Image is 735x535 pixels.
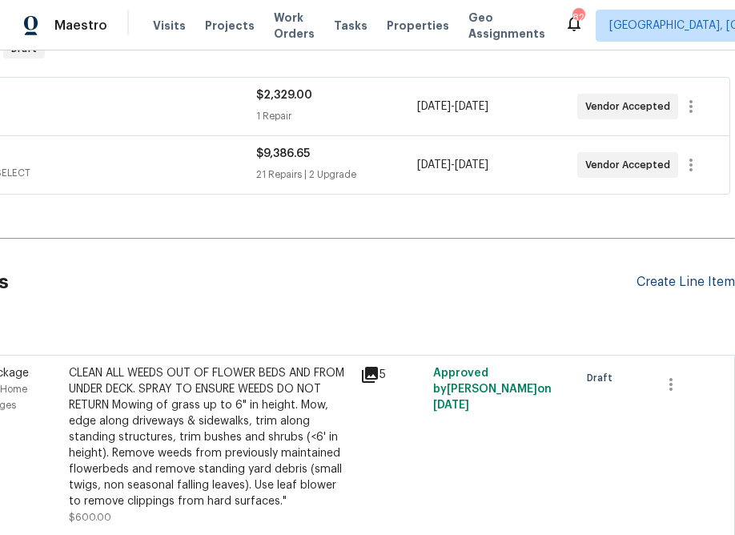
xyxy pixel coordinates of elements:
span: Vendor Accepted [585,99,677,115]
span: Maestro [54,18,107,34]
div: 822 [572,10,584,26]
span: [DATE] [455,159,488,171]
span: - [417,99,488,115]
span: Visits [153,18,186,34]
span: $2,329.00 [256,90,312,101]
span: Approved by [PERSON_NAME] on [433,368,552,411]
span: Properties [387,18,449,34]
span: - [417,157,488,173]
div: 5 [360,365,424,384]
div: CLEAN ALL WEEDS OUT OF FLOWER BEDS AND FROM UNDER DECK. SPRAY TO ENSURE WEEDS DO NOT RETURN Mowin... [69,365,351,509]
span: Draft [587,370,619,386]
span: $9,386.65 [256,148,310,159]
span: Vendor Accepted [585,157,677,173]
span: $600.00 [69,513,111,522]
span: [DATE] [433,400,469,411]
div: Create Line Item [637,275,735,290]
span: Work Orders [274,10,315,42]
div: 21 Repairs | 2 Upgrade [256,167,416,183]
span: Projects [205,18,255,34]
span: [DATE] [455,101,488,112]
div: 1 Repair [256,108,416,124]
span: Tasks [334,20,367,31]
span: [DATE] [417,159,451,171]
span: Geo Assignments [468,10,545,42]
span: [DATE] [417,101,451,112]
